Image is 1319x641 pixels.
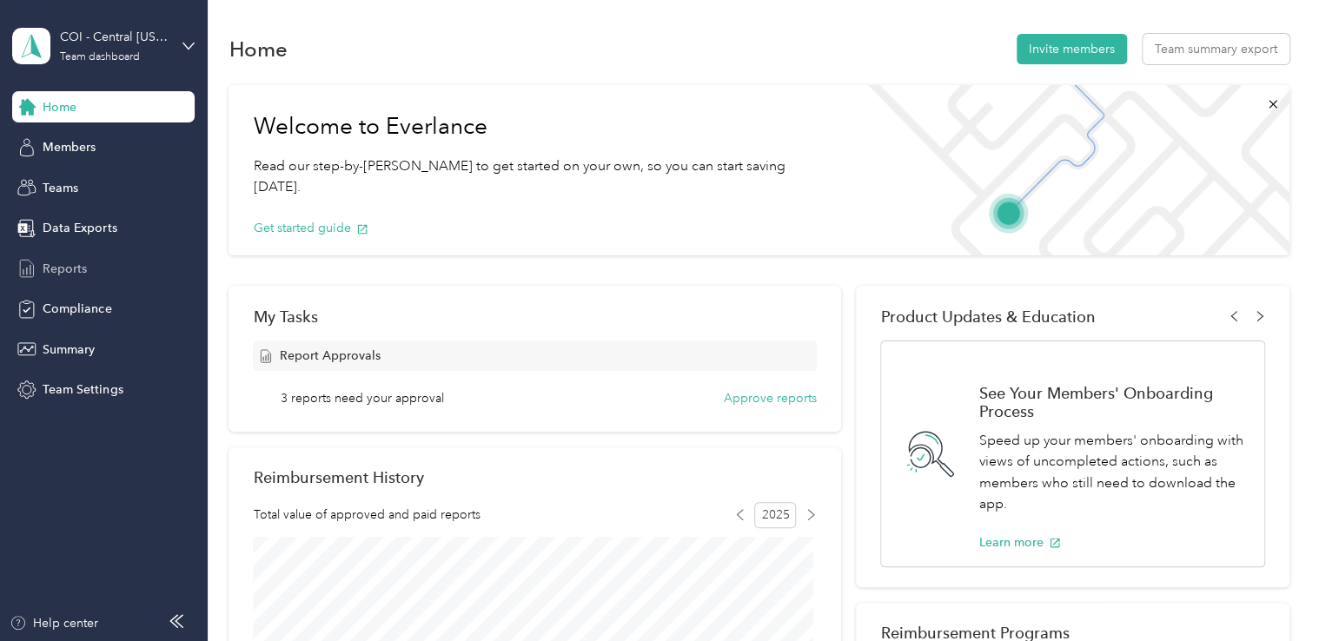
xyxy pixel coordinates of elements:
[279,347,380,365] span: Report Approvals
[253,155,825,198] p: Read our step-by-[PERSON_NAME] to get started on your own, so you can start saving [DATE].
[724,389,817,407] button: Approve reports
[43,380,123,399] span: Team Settings
[253,113,825,141] h1: Welcome to Everlance
[229,40,287,58] h1: Home
[43,219,116,237] span: Data Exports
[253,506,480,524] span: Total value of approved and paid reports
[43,98,76,116] span: Home
[43,300,111,318] span: Compliance
[1017,34,1127,64] button: Invite members
[1222,544,1319,641] iframe: Everlance-gr Chat Button Frame
[978,384,1245,420] h1: See Your Members' Onboarding Process
[253,468,423,486] h2: Reimbursement History
[281,389,444,407] span: 3 reports need your approval
[43,340,95,359] span: Summary
[60,52,140,63] div: Team dashboard
[253,219,368,237] button: Get started guide
[60,28,169,46] div: COI - Central [US_STATE] Regional GM
[978,430,1245,515] p: Speed up your members' onboarding with views of uncompleted actions, such as members who still ne...
[253,307,816,326] div: My Tasks
[754,502,796,528] span: 2025
[43,260,87,278] span: Reports
[43,179,78,197] span: Teams
[851,85,1289,255] img: Welcome to everlance
[880,307,1095,326] span: Product Updates & Education
[43,138,96,156] span: Members
[1143,34,1289,64] button: Team summary export
[978,533,1061,552] button: Learn more
[10,614,98,632] button: Help center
